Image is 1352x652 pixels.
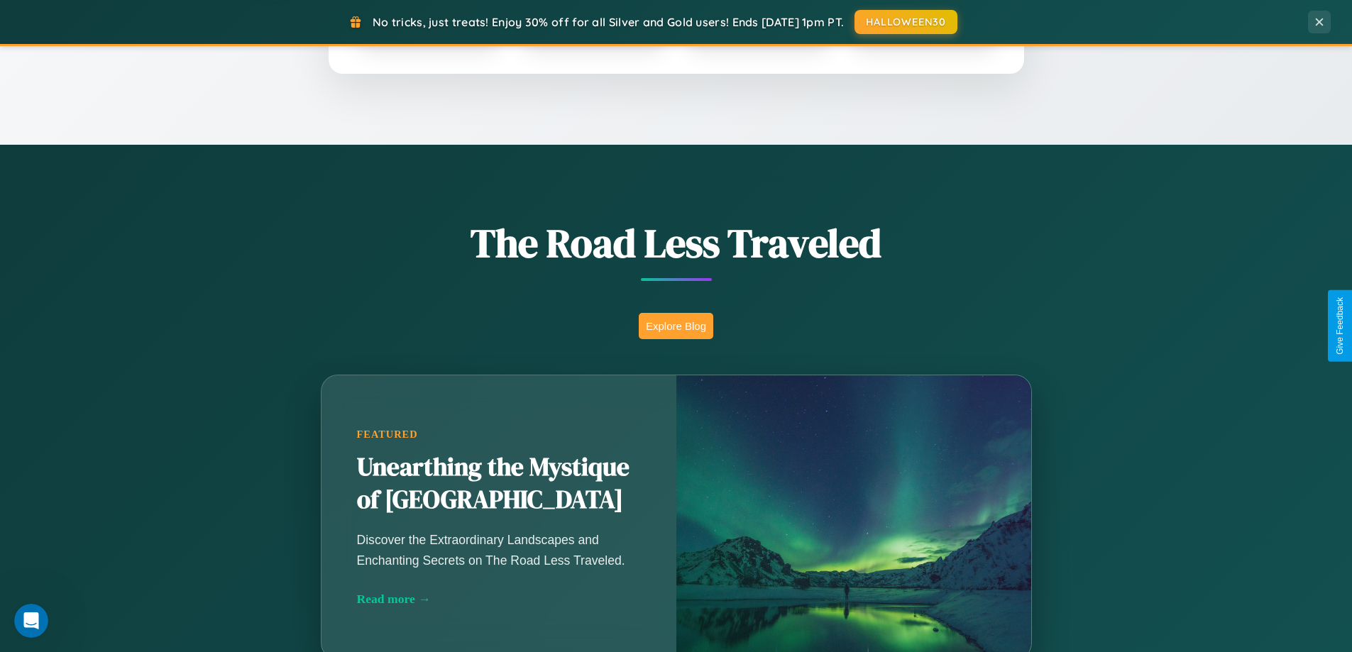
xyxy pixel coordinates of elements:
div: Featured [357,429,641,441]
span: No tricks, just treats! Enjoy 30% off for all Silver and Gold users! Ends [DATE] 1pm PT. [373,15,844,29]
button: Explore Blog [639,313,713,339]
p: Discover the Extraordinary Landscapes and Enchanting Secrets on The Road Less Traveled. [357,530,641,570]
h2: Unearthing the Mystique of [GEOGRAPHIC_DATA] [357,451,641,516]
div: Read more → [357,592,641,607]
button: HALLOWEEN30 [854,10,957,34]
iframe: Intercom live chat [14,604,48,638]
div: Give Feedback [1335,297,1345,355]
h1: The Road Less Traveled [251,216,1102,270]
